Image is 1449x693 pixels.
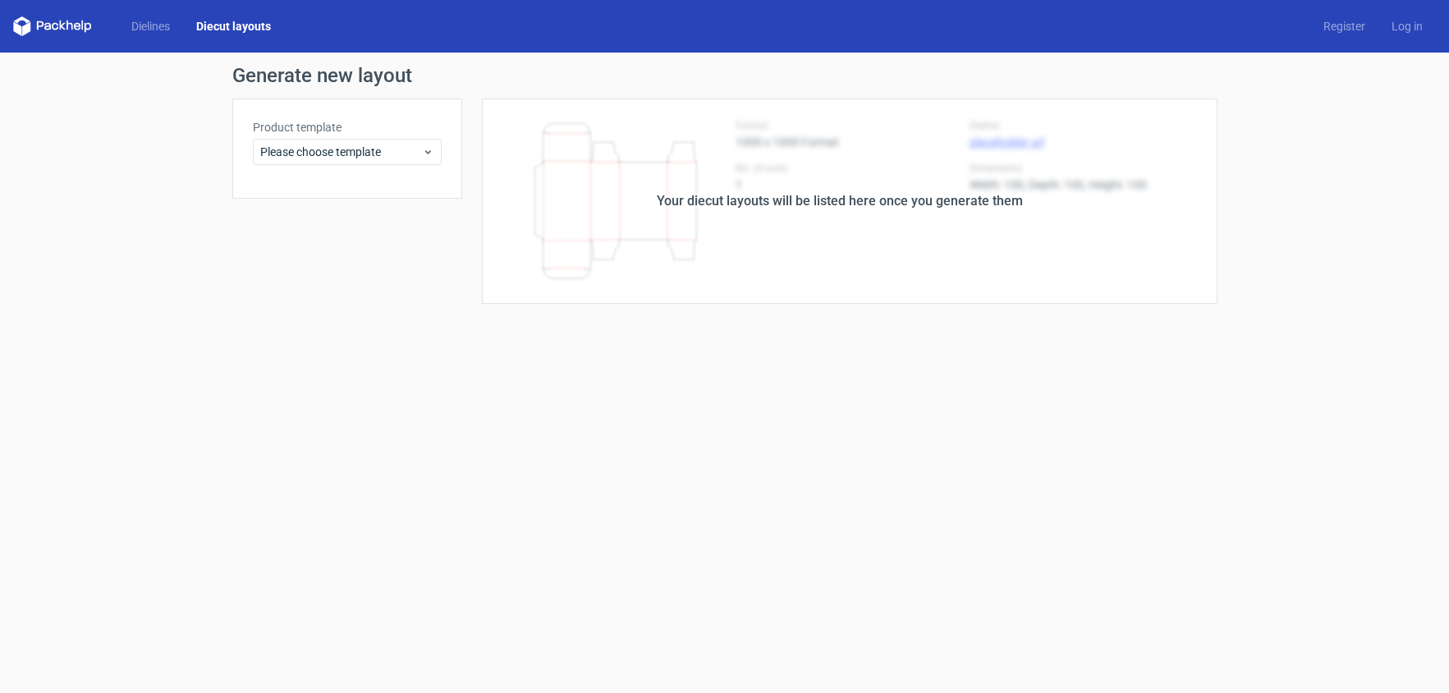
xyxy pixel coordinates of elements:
h1: Generate new layout [232,66,1217,85]
div: Your diecut layouts will be listed here once you generate them [657,191,1023,211]
a: Dielines [118,18,183,34]
a: Register [1310,18,1378,34]
span: Please choose template [260,144,422,160]
a: Log in [1378,18,1436,34]
a: Diecut layouts [183,18,284,34]
label: Product template [253,119,442,135]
